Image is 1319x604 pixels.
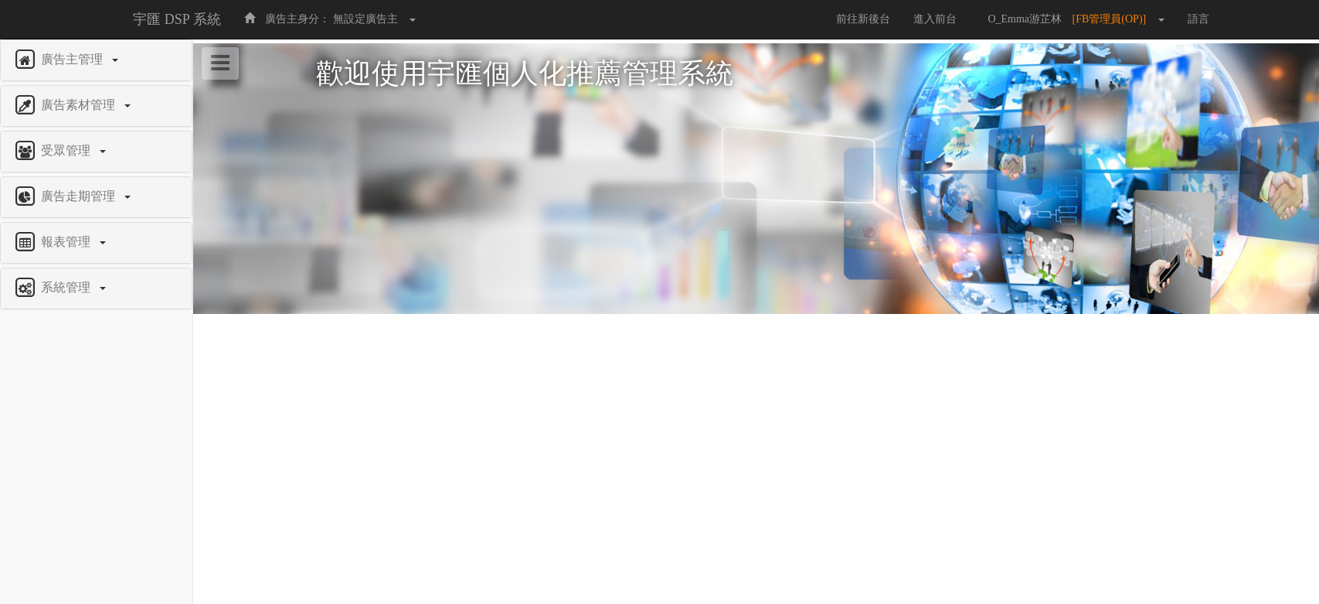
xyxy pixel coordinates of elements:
h1: 歡迎使用宇匯個人化推薦管理系統 [316,59,1197,90]
span: [FB管理員(OP)] [1073,13,1154,25]
span: 報表管理 [37,235,98,248]
span: 廣告素材管理 [37,98,123,111]
span: 受眾管理 [37,144,98,157]
span: 無設定廣告主 [333,13,398,25]
span: 廣告主身分： [265,13,330,25]
a: 廣告素材管理 [12,94,180,118]
a: 廣告主管理 [12,48,180,73]
a: 報表管理 [12,230,180,255]
span: O_Emma游芷林 [980,13,1069,25]
a: 系統管理 [12,276,180,301]
a: 受眾管理 [12,139,180,164]
a: 廣告走期管理 [12,185,180,210]
span: 廣告走期管理 [37,189,123,203]
span: 系統管理 [37,281,98,294]
span: 廣告主管理 [37,53,110,66]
